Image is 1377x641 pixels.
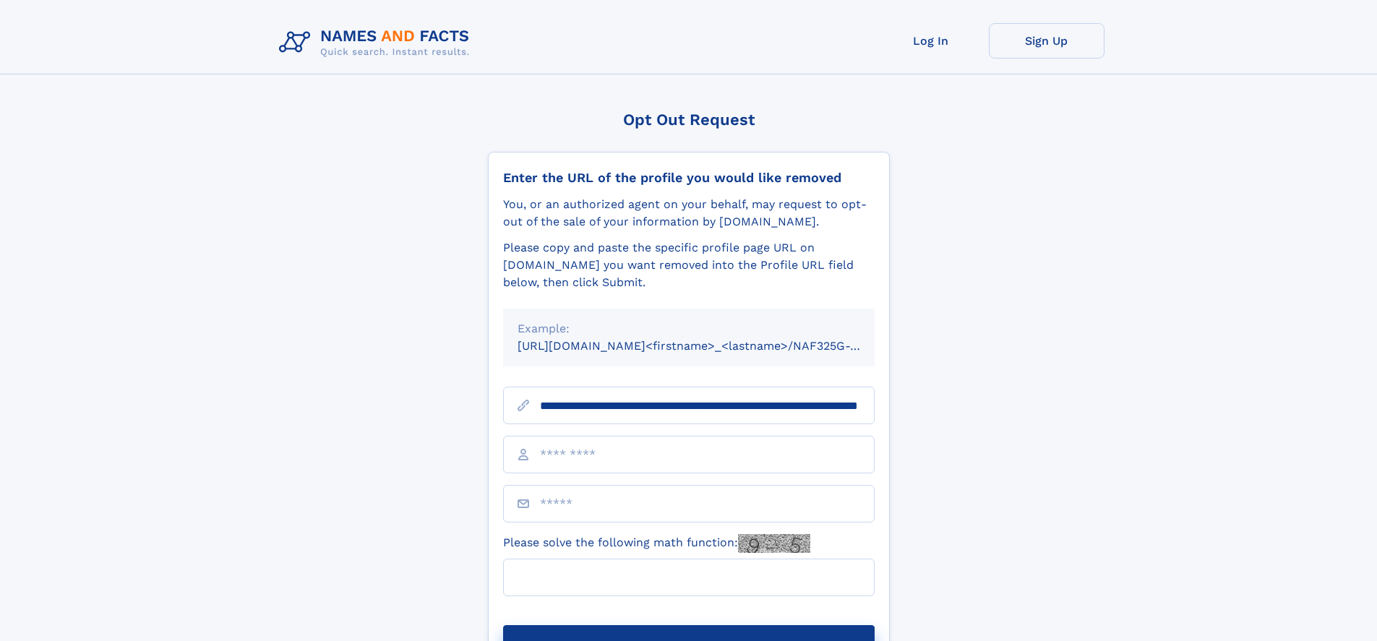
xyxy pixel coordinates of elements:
[518,339,902,353] small: [URL][DOMAIN_NAME]<firstname>_<lastname>/NAF325G-xxxxxxxx
[503,196,875,231] div: You, or an authorized agent on your behalf, may request to opt-out of the sale of your informatio...
[503,170,875,186] div: Enter the URL of the profile you would like removed
[989,23,1104,59] a: Sign Up
[873,23,989,59] a: Log In
[273,23,481,62] img: Logo Names and Facts
[488,111,890,129] div: Opt Out Request
[518,320,860,337] div: Example:
[503,239,875,291] div: Please copy and paste the specific profile page URL on [DOMAIN_NAME] you want removed into the Pr...
[503,534,810,553] label: Please solve the following math function:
